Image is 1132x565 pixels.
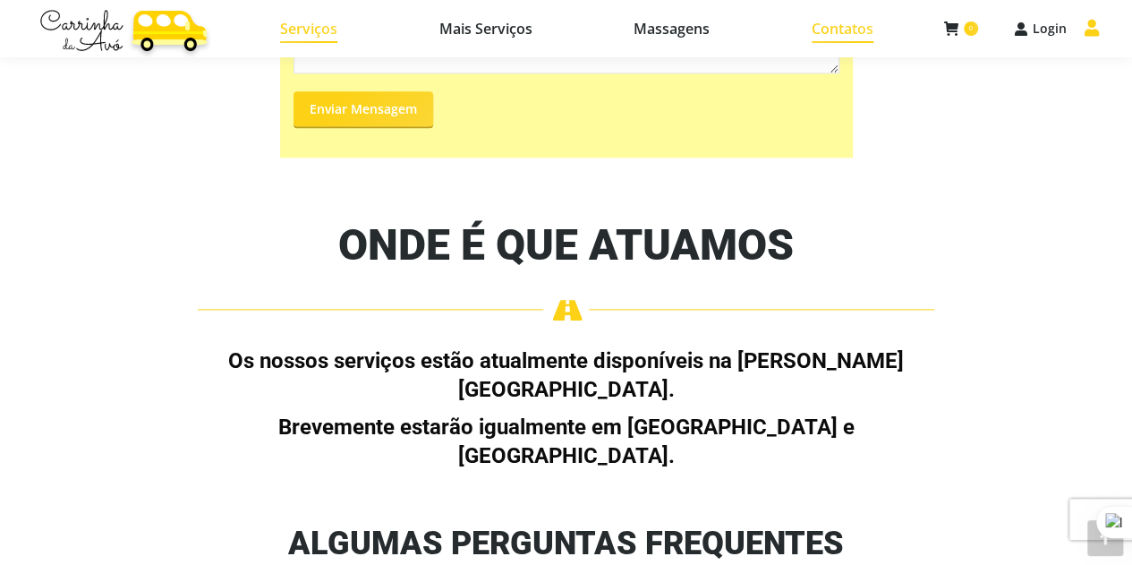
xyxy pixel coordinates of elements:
[634,20,710,38] span: Massagens
[294,91,433,126] input: Enviar Mensagem
[812,20,873,38] span: Contatos
[944,21,978,37] a: 0
[234,16,385,41] a: Serviços
[280,20,337,38] span: Serviços
[34,1,212,57] img: Carrinha da Avó
[393,16,579,41] a: Mais Serviços
[439,20,532,38] span: Mais Serviços
[7,524,1126,563] h2: ALGUMAS PERGUNTAS FREQUENTES
[198,220,934,270] h2: ONDE É QUE ATUAMOS
[198,413,934,470] p: Brevemente estarão igualmente em [GEOGRAPHIC_DATA] e [GEOGRAPHIC_DATA].
[198,347,934,470] div: Os nossos serviços estão atualmente disponíveis na [PERSON_NAME][GEOGRAPHIC_DATA].
[1014,21,1067,37] a: Login
[765,16,920,41] a: Contatos
[588,16,757,41] a: Massagens
[964,21,978,36] span: 0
